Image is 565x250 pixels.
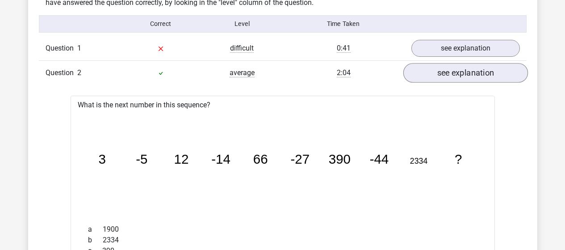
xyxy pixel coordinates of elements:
[411,40,520,57] a: see explanation
[46,43,77,54] span: Question
[230,44,254,53] span: difficult
[77,44,81,52] span: 1
[410,157,427,165] tspan: 2334
[282,19,404,29] div: Time Taken
[337,68,351,77] span: 2:04
[230,68,255,77] span: average
[46,68,77,78] span: Question
[290,152,310,166] tspan: -27
[369,152,389,166] tspan: -44
[98,152,105,166] tspan: 3
[77,68,81,77] span: 2
[337,44,351,53] span: 0:41
[454,152,461,166] tspan: ?
[253,152,268,166] tspan: 66
[136,152,147,166] tspan: -5
[88,224,103,235] span: a
[81,224,484,235] div: 1900
[120,19,201,29] div: Correct
[403,63,527,83] a: see explanation
[211,152,230,166] tspan: -14
[88,235,103,246] span: b
[174,152,188,166] tspan: 12
[201,19,283,29] div: Level
[81,235,484,246] div: 2334
[328,152,350,166] tspan: 390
